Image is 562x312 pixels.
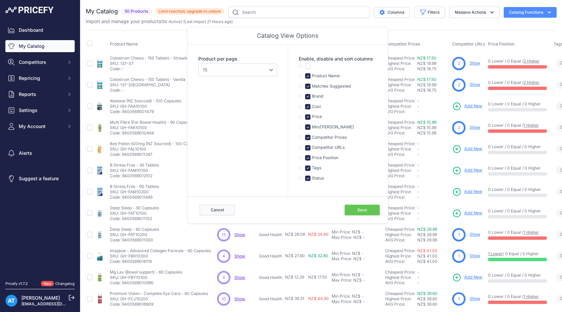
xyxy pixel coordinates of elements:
[110,104,181,109] p: SKU: GH-FAA10100
[200,205,235,215] button: Cancel
[523,230,539,235] a: 1 Higher
[523,80,540,85] a: 2 Higher
[259,296,282,302] p: Good Health
[310,83,351,90] label: Matches Suggested
[417,205,419,210] span: -
[5,24,75,273] nav: Sidebar
[417,109,419,114] span: -
[5,40,75,52] a: My Catalog
[414,7,445,18] button: Filters
[332,294,351,299] div: Min Price:
[385,152,417,157] div: AVG Price:
[417,275,419,280] span: -
[385,82,417,88] div: Highest Price:
[417,173,419,178] span: -
[488,230,547,235] p: 0 Lower / 0 Equal /
[110,120,194,125] p: Multi Fibre (For Bowel Health) - 90 Capsules
[110,296,208,302] p: SKU: GH-FCJ10200
[362,299,365,304] div: -
[332,299,352,304] div: Max Price:
[110,302,208,307] p: Code: 9400569016909
[332,256,352,262] div: Max Price:
[19,91,63,98] span: Reports
[385,211,417,216] div: Highest Price:
[259,232,282,237] p: Good Health
[417,232,437,237] span: NZ$ 29.99
[188,27,388,45] div: Catalog View Options
[285,253,305,258] span: NZ$ 27.80
[352,294,360,299] div: NZ$
[385,280,417,286] div: AVG Price:
[458,232,460,238] span: 1
[110,41,138,46] span: Product Name
[385,173,417,179] div: AVG Price:
[310,93,324,100] label: Brand
[464,103,482,109] span: Add New
[345,205,380,215] button: Save
[417,253,437,258] span: NZ$ 41.00
[110,253,211,259] p: SKU: GH-FBR10300
[310,134,347,141] label: Competitor Prices
[183,19,233,24] span: (Last import 21 Hours ago)
[310,155,338,161] label: Price Position
[310,114,322,120] label: Price
[5,120,75,132] button: My Account
[488,187,547,192] p: 0 Lower / 0 Equal / 0 Higher
[385,120,415,125] a: Cheapest Price:
[417,120,436,125] a: NZ$ 15.99
[452,187,482,197] a: Add New
[332,278,352,283] div: Max Price:
[385,216,417,221] div: AVG Price:
[234,253,245,258] a: Show
[470,253,480,258] a: Show
[285,275,304,280] span: NZ$ 12.26
[523,59,540,64] a: 2 Higher
[234,232,245,237] span: Show
[417,211,419,216] span: -
[110,168,159,173] p: SKU: GH-FAM10100
[110,237,159,243] p: Code: 9400569011300
[198,56,277,62] label: Product per page
[464,274,482,281] span: Add New
[385,146,417,152] div: Highest Price:
[352,272,360,278] div: NZ$
[385,291,415,296] a: Cheapest Price:
[385,189,417,195] div: Highest Price:
[417,168,419,173] span: -
[5,24,75,36] a: Dashboard
[417,259,449,264] div: NZ$ 41.00
[464,146,482,152] span: Add New
[488,273,547,278] p: 0 Lower / 0 Equal / 0 Higher
[385,56,415,61] a: Cheapest Price:
[110,195,159,200] p: Code: 9400569011485
[310,144,345,151] label: Competitor URLs
[449,7,500,18] button: Massive Actions
[417,98,419,103] span: -
[488,166,547,171] p: 0 Lower / 0 Equal / 0 Higher
[352,251,360,256] div: NZ$
[385,109,417,114] div: AVG Price:
[488,251,503,256] a: 1 Lower
[5,173,75,185] a: Suggest a feature
[310,104,321,110] label: Cost
[110,291,208,296] p: Premium Vision - Complete Eye Care - 60 Capsules
[155,8,224,15] span: Limit reached, upgrade to unlock
[110,211,159,216] p: SKU: GH-FAT10100
[110,227,159,232] p: Deep Sleep - 60 Capsules
[452,102,482,111] a: Add New
[110,61,195,66] p: SKU: 137-ST
[470,61,480,66] a: Show
[417,184,419,189] span: -
[308,296,329,301] span: NZ$ 44.90
[362,235,365,240] div: -
[353,299,362,304] div: NZ$
[299,56,377,62] label: Enable, disable and sort columns
[452,41,485,46] span: Competitor URLs
[308,275,327,280] span: NZ$ 17.50
[385,253,417,259] div: Highest Price:
[110,173,159,179] p: Code: 9400569012512
[110,275,182,280] p: SKU: GH-FBY10100
[110,146,201,152] p: SKU: GH-FAL10100
[234,275,245,280] a: Show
